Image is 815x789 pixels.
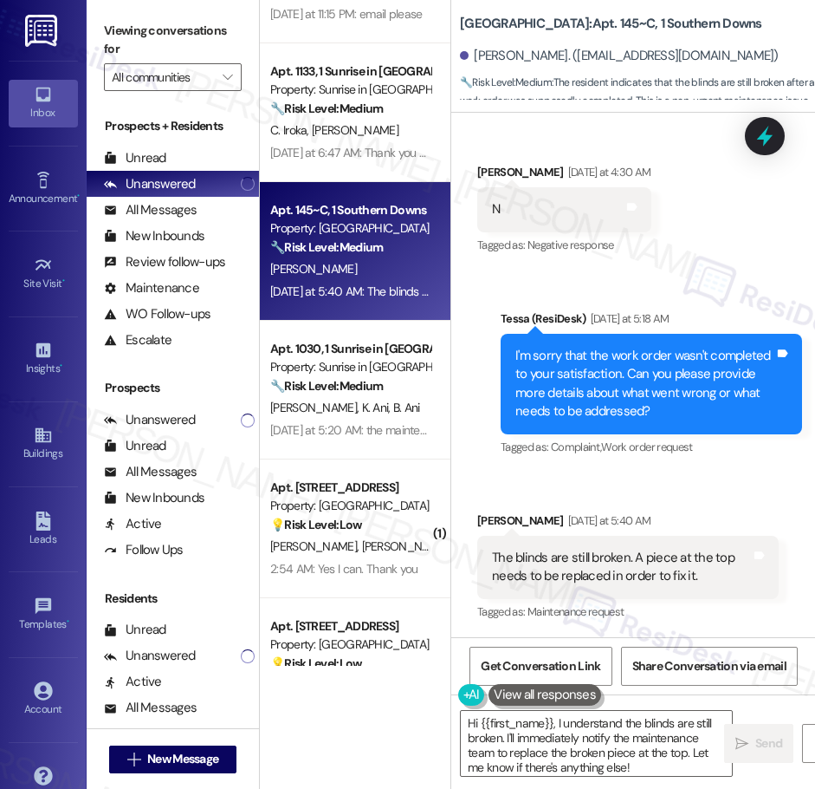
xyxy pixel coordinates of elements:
a: Insights • [9,336,78,382]
div: All Messages [104,463,197,481]
div: [PERSON_NAME] [477,163,651,187]
div: [PERSON_NAME] [477,512,779,536]
a: Templates • [9,591,78,638]
span: • [62,275,65,287]
span: Complaint , [551,440,602,454]
div: Unanswered [104,175,196,193]
div: Unread [104,621,166,639]
div: WO Follow-ups [104,305,210,323]
input: All communities [112,63,214,91]
div: Prospects [87,379,259,397]
div: All Messages [104,201,197,219]
div: Residents [87,590,259,608]
img: ResiDesk Logo [25,15,61,47]
div: N [492,200,500,218]
span: Negative response [527,238,614,252]
div: [PERSON_NAME]. ([EMAIL_ADDRESS][DOMAIN_NAME]) [460,47,779,65]
span: • [77,190,80,202]
strong: 🔧 Risk Level: Medium [460,75,552,89]
div: Unanswered [104,411,196,429]
i:  [735,737,748,751]
div: Review follow-ups [104,253,225,271]
div: I'm sorry that the work order wasn't completed to your satisfaction. Can you please provide more ... [515,347,774,421]
div: Active [104,515,162,533]
div: Maintenance [104,279,199,297]
a: Leads [9,506,78,553]
div: Follow Ups [104,541,184,559]
span: • [67,616,69,628]
a: Account [9,676,78,723]
span: • [60,360,62,372]
div: Escalate [104,331,171,349]
a: Buildings [9,421,78,467]
span: New Message [147,750,218,768]
button: Send [724,724,793,763]
i:  [127,753,140,766]
div: Unread [104,149,166,167]
div: Tagged as: [477,232,651,258]
span: : The resident indicates that the blinds are still broken after a work order was supposedly compl... [460,74,815,148]
button: New Message [109,746,237,773]
a: Site Visit • [9,251,78,297]
div: Unread [104,437,166,455]
i:  [223,70,232,84]
textarea: Hi {{first_name}}, I understand the blinds are still broken. I'll immediately notify the maintena... [461,711,732,776]
span: Get Conversation Link [481,657,600,675]
div: Unknown [104,725,178,743]
div: Unanswered [104,647,196,665]
div: [DATE] at 4:30 AM [564,163,651,181]
div: Active [104,673,162,691]
div: Prospects + Residents [87,117,259,135]
div: New Inbounds [104,489,204,507]
button: Get Conversation Link [469,647,611,686]
span: Share Conversation via email [632,657,786,675]
div: Tagged as: [477,599,779,624]
div: Tessa (ResiDesk) [501,310,802,334]
button: Share Conversation via email [621,647,798,686]
div: Tagged as: [501,434,802,460]
span: Send [755,734,782,753]
b: [GEOGRAPHIC_DATA]: Apt. 145~C, 1 Southern Downs [460,15,762,33]
div: [DATE] at 5:40 AM [564,512,651,530]
label: Viewing conversations for [104,17,242,63]
div: All Messages [104,699,197,717]
span: Work order request [601,440,692,454]
div: [DATE] at 5:18 AM [586,310,669,328]
span: Maintenance request [527,604,624,619]
div: The blinds are still broken. A piece at the top needs to be replaced in order to fix it. [492,549,751,586]
a: Inbox [9,80,78,127]
div: New Inbounds [104,227,204,245]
